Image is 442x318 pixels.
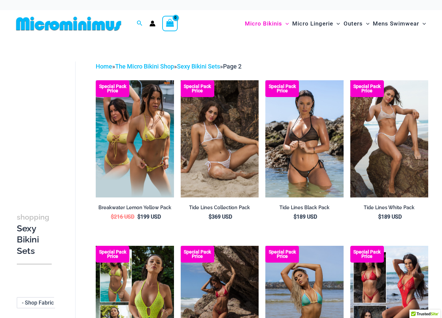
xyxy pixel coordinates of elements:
[115,63,174,70] a: The Micro Bikini Shop
[96,84,129,93] b: Special Pack Price
[181,80,259,197] a: Tide Lines White 308 Tri Top 470 Thong 07 Tide Lines Black 308 Tri Top 480 Micro 01Tide Lines Bla...
[350,205,428,213] a: Tide Lines White Pack
[243,13,291,34] a: Micro BikinisMenu ToggleMenu Toggle
[363,15,369,32] span: Menu Toggle
[181,205,259,213] a: Tide Lines Collection Pack
[111,214,134,220] bdi: 216 USD
[137,214,140,220] span: $
[96,63,241,70] span: » » »
[265,205,343,211] h2: Tide Lines Black Pack
[22,300,67,306] span: - Shop Fabric Type
[17,213,49,221] span: shopping
[181,250,214,259] b: Special Pack Price
[181,205,259,211] h2: Tide Lines Collection Pack
[96,63,112,70] a: Home
[344,15,363,32] span: Outers
[96,80,174,197] img: Breakwater Lemon Yellow Bikini Pack
[350,84,384,93] b: Special Pack Price
[209,214,212,220] span: $
[17,211,52,257] h3: Sexy Bikini Sets
[291,13,342,34] a: Micro LingerieMenu ToggleMenu Toggle
[350,80,428,197] img: Tide Lines White 350 Halter Top 470 Thong 05
[162,16,178,31] a: View Shopping Cart, empty
[265,250,299,259] b: Special Pack Price
[292,15,333,32] span: Micro Lingerie
[378,214,402,220] bdi: 189 USD
[265,80,343,197] img: Tide Lines Black 350 Halter Top 470 Thong 04
[350,205,428,211] h2: Tide Lines White Pack
[265,205,343,213] a: Tide Lines Black Pack
[17,56,77,190] iframe: TrustedSite Certified
[373,15,419,32] span: Mens Swimwear
[13,16,124,31] img: MM SHOP LOGO FLAT
[177,63,220,70] a: Sexy Bikini Sets
[209,214,232,220] bdi: 369 USD
[419,15,426,32] span: Menu Toggle
[96,80,174,197] a: Breakwater Lemon Yellow Bikini Pack Breakwater Lemon Yellow Bikini Pack 2Breakwater Lemon Yellow ...
[149,20,156,27] a: Account icon link
[137,214,161,220] bdi: 199 USD
[181,84,214,93] b: Special Pack Price
[371,13,428,34] a: Mens SwimwearMenu ToggleMenu Toggle
[294,214,317,220] bdi: 189 USD
[181,80,259,197] img: Tide Lines White 308 Tri Top 470 Thong 07
[245,15,282,32] span: Micro Bikinis
[265,80,343,197] a: Tide Lines Black 350 Halter Top 470 Thong 04 Tide Lines Black 350 Halter Top 470 Thong 03Tide Lin...
[378,214,381,220] span: $
[242,12,429,35] nav: Site Navigation
[137,19,143,28] a: Search icon link
[111,214,114,220] span: $
[342,13,371,34] a: OutersMenu ToggleMenu Toggle
[223,63,241,70] span: Page 2
[17,298,63,308] span: - Shop Fabric Type
[96,205,174,211] h2: Breakwater Lemon Yellow Pack
[96,205,174,213] a: Breakwater Lemon Yellow Pack
[350,250,384,259] b: Special Pack Price
[350,80,428,197] a: Tide Lines White 350 Halter Top 470 Thong 05 Tide Lines White 350 Halter Top 470 Thong 03Tide Lin...
[333,15,340,32] span: Menu Toggle
[265,84,299,93] b: Special Pack Price
[17,297,64,308] span: - Shop Fabric Type
[282,15,289,32] span: Menu Toggle
[96,250,129,259] b: Special Pack Price
[294,214,297,220] span: $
